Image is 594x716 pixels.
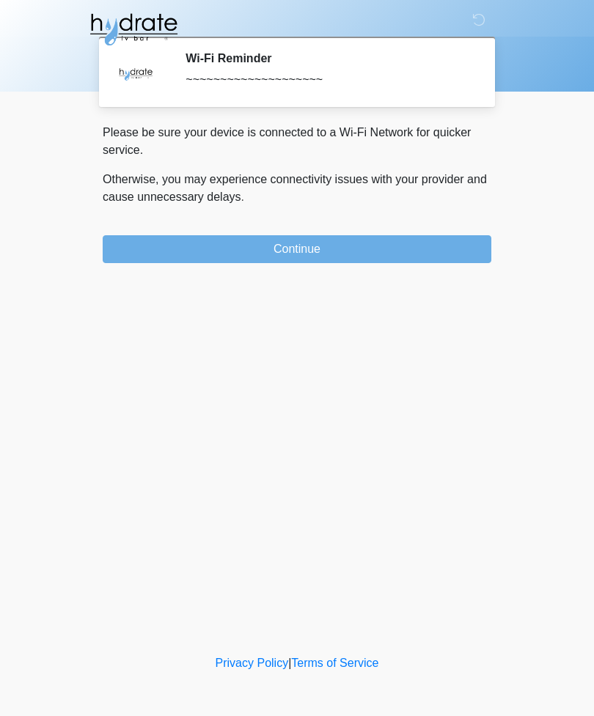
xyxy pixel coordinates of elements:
[103,171,491,206] p: Otherwise, you may experience connectivity issues with your provider and cause unnecessary delays
[288,657,291,669] a: |
[241,191,244,203] span: .
[103,124,491,159] p: Please be sure your device is connected to a Wi-Fi Network for quicker service.
[186,71,469,89] div: ~~~~~~~~~~~~~~~~~~~~
[216,657,289,669] a: Privacy Policy
[103,235,491,263] button: Continue
[291,657,378,669] a: Terms of Service
[114,51,158,95] img: Agent Avatar
[88,11,179,48] img: Hydrate IV Bar - Fort Collins Logo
